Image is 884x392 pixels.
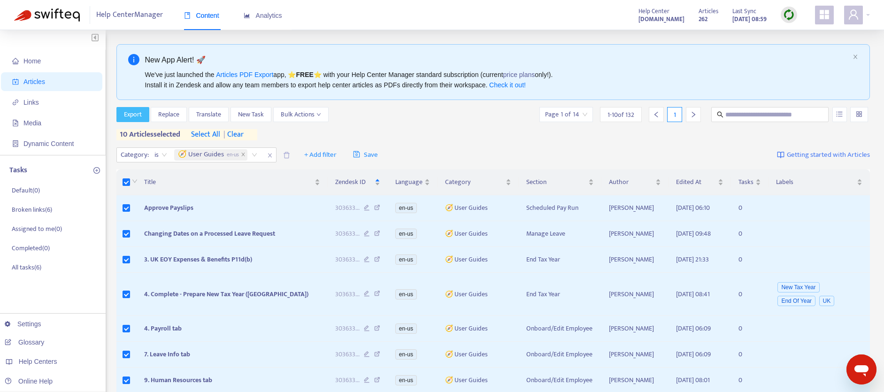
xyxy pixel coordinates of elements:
[144,349,190,360] span: 7. Leave Info tab
[191,129,220,140] span: select all
[848,9,859,20] span: user
[244,12,250,19] span: area-chart
[281,109,321,120] span: Bulk Actions
[519,169,601,195] th: Section
[438,195,519,221] td: 🧭 User Guides
[144,289,308,300] span: 4. Complete - Prepare New Tax Year ([GEOGRAPHIC_DATA])
[12,224,62,234] p: Assigned to me ( 0 )
[12,205,52,215] p: Broken links ( 6 )
[676,202,710,213] span: [DATE] 06:10
[601,342,669,368] td: [PERSON_NAME]
[189,107,229,122] button: Translate
[445,177,504,187] span: Category
[23,140,74,147] span: Dynamic Content
[12,120,19,126] span: file-image
[196,109,221,120] span: Translate
[819,9,830,20] span: appstore
[731,195,769,221] td: 0
[638,14,684,24] a: [DOMAIN_NAME]
[783,9,795,21] img: sync.dc5367851b00ba804db3.png
[519,247,601,273] td: End Tax Year
[335,375,360,385] span: 303633 ...
[335,323,360,334] span: 303633 ...
[137,169,328,195] th: Title
[732,14,767,24] strong: [DATE] 08:59
[273,107,329,122] button: Bulk Actionsdown
[220,129,244,140] span: clear
[93,167,100,174] span: plus-circle
[395,349,417,360] span: en-us
[12,262,41,272] p: All tasks ( 6 )
[819,296,835,306] span: UK
[738,177,753,187] span: Tasks
[144,202,193,213] span: Approve Payslips
[335,229,360,239] span: 303633 ...
[335,203,360,213] span: 303633 ...
[732,6,756,16] span: Last Sync
[353,149,378,161] span: Save
[124,109,142,120] span: Export
[353,151,360,158] span: save
[117,148,150,162] span: Category :
[145,54,849,66] div: New App Alert! 🚀
[519,195,601,221] td: Scheduled Pay Run
[144,177,313,187] span: Title
[23,119,41,127] span: Media
[676,349,711,360] span: [DATE] 06:09
[438,316,519,342] td: 🧭 User Guides
[676,323,711,334] span: [DATE] 06:09
[144,375,212,385] span: 9. Human Resources tab
[676,228,711,239] span: [DATE] 09:48
[335,289,360,300] span: 303633 ...
[777,151,784,159] img: image-link
[777,296,815,306] span: End Of Year
[846,354,876,384] iframe: Button to launch messaging window
[395,289,417,300] span: en-us
[519,273,601,316] td: End Tax Year
[96,6,163,24] span: Help Center Manager
[438,273,519,316] td: 🧭 User Guides
[731,342,769,368] td: 0
[601,273,669,316] td: [PERSON_NAME]
[676,289,710,300] span: [DATE] 08:41
[346,147,385,162] button: saveSave
[145,69,849,90] div: We've just launched the app, ⭐ ⭐️ with your Help Center Manager standard subscription (current on...
[699,6,718,16] span: Articles
[264,150,276,161] span: close
[395,229,417,239] span: en-us
[777,282,819,292] span: New Tax Year
[14,8,80,22] img: Swifteq
[132,178,138,184] span: down
[731,316,769,342] td: 0
[676,177,715,187] span: Edited At
[769,169,870,195] th: Labels
[316,112,321,117] span: down
[395,254,417,265] span: en-us
[244,12,282,19] span: Analytics
[12,243,50,253] p: Completed ( 0 )
[5,338,44,346] a: Glossary
[144,228,275,239] span: Changing Dates on a Processed Leave Request
[144,323,182,334] span: 4. Payroll tab
[601,316,669,342] td: [PERSON_NAME]
[335,177,373,187] span: Zendesk ID
[296,71,313,78] b: FREE
[335,349,360,360] span: 303633 ...
[676,375,710,385] span: [DATE] 08:01
[853,54,858,60] button: close
[601,247,669,273] td: [PERSON_NAME]
[216,71,273,78] a: Articles PDF Export
[395,323,417,334] span: en-us
[154,148,167,162] span: is
[438,169,519,195] th: Category
[690,111,697,118] span: right
[12,99,19,106] span: link
[5,377,53,385] a: Online Help
[128,54,139,65] span: info-circle
[667,107,682,122] div: 1
[438,247,519,273] td: 🧭 User Guides
[297,147,344,162] button: + Add filter
[116,129,181,140] span: 10 articles selected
